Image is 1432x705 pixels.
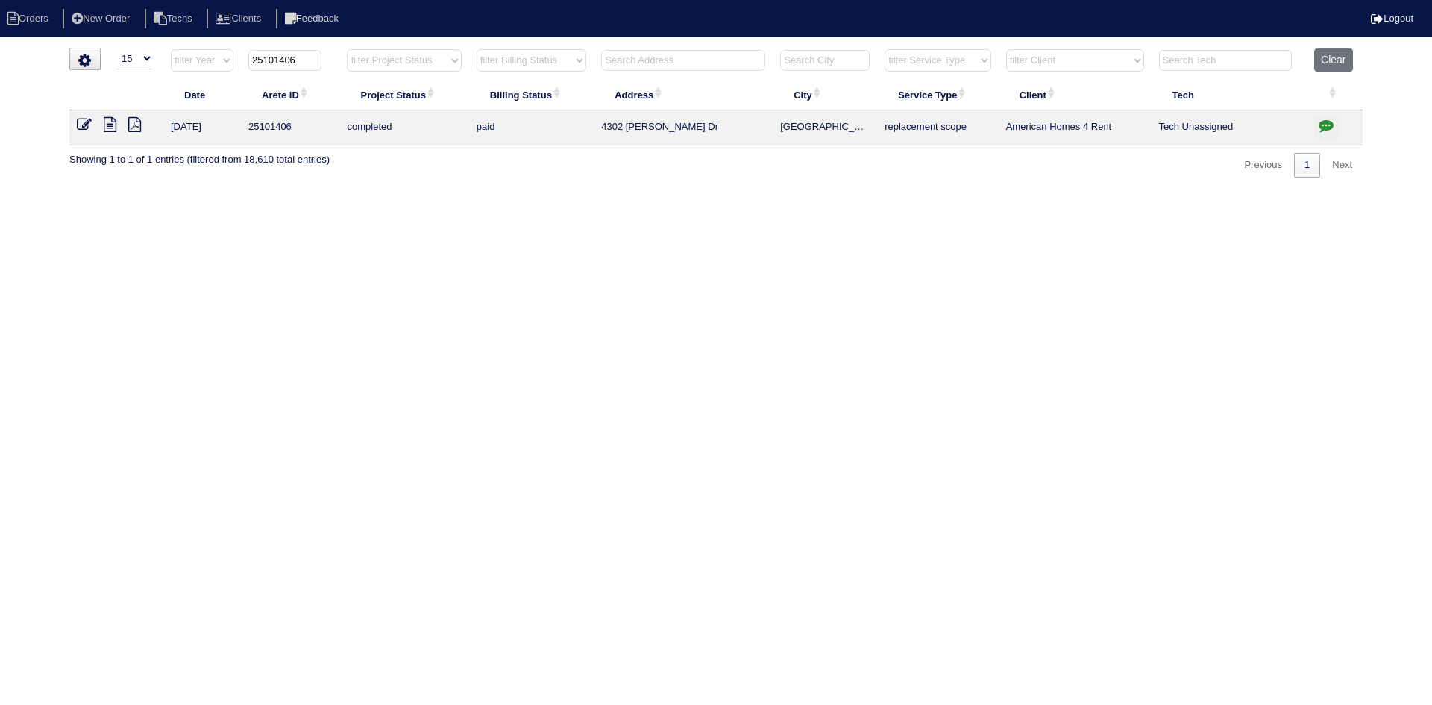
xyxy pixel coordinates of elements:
th: Address: activate to sort column ascending [594,79,773,110]
td: replacement scope [877,110,998,145]
th: Service Type: activate to sort column ascending [877,79,998,110]
a: Next [1322,153,1363,178]
input: Search Tech [1159,50,1292,71]
input: Search ID [248,50,321,71]
li: Clients [207,9,273,29]
td: paid [469,110,594,145]
th: Arete ID: activate to sort column ascending [241,79,339,110]
th: Project Status: activate to sort column ascending [339,79,468,110]
li: Feedback [276,9,351,29]
td: completed [339,110,468,145]
th: Billing Status: activate to sort column ascending [469,79,594,110]
a: 1 [1294,153,1320,178]
input: Search City [780,50,870,71]
th: Date [163,79,241,110]
div: Showing 1 to 1 of 1 entries (filtered from 18,610 total entries) [69,145,330,166]
td: [GEOGRAPHIC_DATA] [773,110,877,145]
a: New Order [63,13,142,24]
th: Tech [1152,79,1307,110]
a: Previous [1234,153,1293,178]
td: American Homes 4 Rent [999,110,1152,145]
th: : activate to sort column ascending [1307,79,1363,110]
a: Techs [145,13,204,24]
li: Techs [145,9,204,29]
input: Search Address [601,50,765,71]
li: New Order [63,9,142,29]
td: Tech Unassigned [1152,110,1307,145]
button: Clear [1314,48,1352,72]
th: Client: activate to sort column ascending [999,79,1152,110]
td: 25101406 [241,110,339,145]
a: Logout [1371,13,1413,24]
a: Clients [207,13,273,24]
td: [DATE] [163,110,241,145]
td: 4302 [PERSON_NAME] Dr [594,110,773,145]
th: City: activate to sort column ascending [773,79,877,110]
